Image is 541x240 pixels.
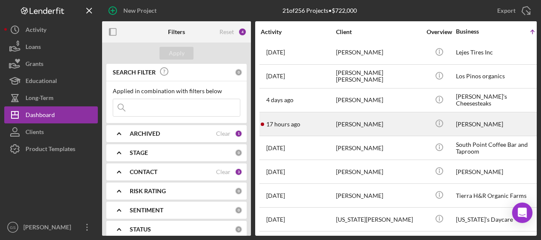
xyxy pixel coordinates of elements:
div: [PERSON_NAME] [336,89,421,111]
b: ARCHIVED [130,130,160,137]
text: GS [10,225,16,230]
div: Grants [26,55,43,74]
div: Activity [26,21,46,40]
button: Loans [4,38,98,55]
div: Lejes Tires Inc [456,41,541,64]
button: Apply [159,47,194,60]
div: Long-Term [26,89,54,109]
div: Dashboard [26,106,55,126]
button: Long-Term [4,89,98,106]
div: [PERSON_NAME] [456,160,541,183]
div: [PERSON_NAME] [336,41,421,64]
div: Open Intercom Messenger [512,203,532,223]
time: 2025-08-21 04:32 [266,216,285,223]
div: Clients [26,123,44,143]
div: 4 [238,28,247,36]
time: 2025-08-23 05:05 [266,97,293,103]
button: GS[PERSON_NAME] [4,219,98,236]
button: Product Templates [4,140,98,157]
button: New Project [102,2,165,19]
div: [PERSON_NAME] [336,184,421,207]
div: [US_STATE]’s Daycare [456,208,541,231]
button: Export [489,2,537,19]
div: [PERSON_NAME] [456,113,541,135]
div: [PERSON_NAME]'s Cheesesteaks [456,89,541,111]
div: Product Templates [26,140,75,160]
div: Clear [216,130,231,137]
div: 21 of 256 Projects • $722,000 [282,7,357,14]
div: Activity [261,29,335,35]
b: STAGE [130,149,148,156]
b: SEARCH FILTER [113,69,156,76]
div: 1 [235,130,242,137]
div: [PERSON_NAME] [336,137,421,159]
div: Export [497,2,515,19]
time: 2025-08-25 21:44 [266,192,285,199]
div: [PERSON_NAME] [336,160,421,183]
div: Overview [423,29,455,35]
div: Tierra H&R Organic Farms [456,184,541,207]
div: South Point Coffee Bar and Taproom [456,137,541,159]
div: Los Pinos organics [456,65,541,88]
div: [PERSON_NAME] [PERSON_NAME] [336,65,421,88]
b: STATUS [130,226,151,233]
div: Apply [169,47,185,60]
div: Educational [26,72,57,91]
button: Grants [4,55,98,72]
button: Clients [4,123,98,140]
time: 2025-08-27 00:30 [266,121,300,128]
b: Filters [168,29,185,35]
button: Dashboard [4,106,98,123]
button: Activity [4,21,98,38]
div: 0 [235,187,242,195]
time: 2025-01-30 05:01 [266,169,285,175]
div: Loans [26,38,41,57]
div: Clear [216,169,231,175]
div: New Project [123,2,157,19]
b: CONTACT [130,169,157,175]
time: 2024-12-19 20:25 [266,145,285,151]
button: Educational [4,72,98,89]
b: SENTIMENT [130,207,163,214]
div: Client [336,29,421,35]
div: [US_STATE][PERSON_NAME] [336,208,421,231]
b: RISK RATING [130,188,166,194]
div: Business [456,28,498,35]
div: [PERSON_NAME] [21,219,77,238]
div: 3 [235,168,242,176]
div: 0 [235,206,242,214]
div: [PERSON_NAME] [336,113,421,135]
div: 0 [235,226,242,233]
time: 2025-07-01 04:14 [266,73,285,80]
div: 0 [235,149,242,157]
time: 2025-08-25 23:45 [266,49,285,56]
div: Applied in combination with filters below [113,88,240,94]
div: Reset [219,29,234,35]
div: 0 [235,69,242,76]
